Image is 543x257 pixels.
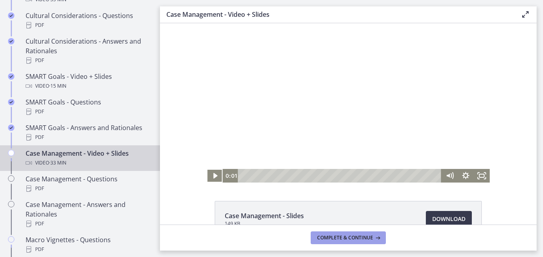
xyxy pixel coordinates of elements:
[26,133,150,142] div: PDF
[26,56,150,65] div: PDF
[160,23,537,183] iframe: Video Lesson
[26,11,150,30] div: Cultural Considerations - Questions
[298,146,314,159] button: Show settings menu
[26,149,150,168] div: Case Management - Video + Slides
[8,99,14,105] i: Completed
[26,107,150,116] div: PDF
[49,81,66,91] span: · 15 min
[8,38,14,44] i: Completed
[26,97,150,116] div: SMART Goals - Questions
[49,158,66,168] span: · 33 min
[26,200,150,229] div: Case Management - Answers and Rationales
[26,36,150,65] div: Cultural Considerations - Answers and Rationales
[26,184,150,193] div: PDF
[311,231,386,244] button: Complete & continue
[8,73,14,80] i: Completed
[426,211,472,227] a: Download
[26,72,150,91] div: SMART Goals - Video + Slides
[26,20,150,30] div: PDF
[26,219,150,229] div: PDF
[26,235,150,254] div: Macro Vignettes - Questions
[8,12,14,19] i: Completed
[26,81,150,91] div: Video
[26,245,150,254] div: PDF
[225,221,304,227] span: 149 KB
[26,174,150,193] div: Case Management - Questions
[166,10,508,19] h3: Case Management - Video + Slides
[26,158,150,168] div: Video
[8,124,14,131] i: Completed
[317,235,373,241] span: Complete & continue
[26,123,150,142] div: SMART Goals - Answers and Rationales
[314,146,330,159] button: Fullscreen
[225,211,304,221] span: Case Management - Slides
[282,146,298,159] button: Mute
[432,214,465,224] span: Download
